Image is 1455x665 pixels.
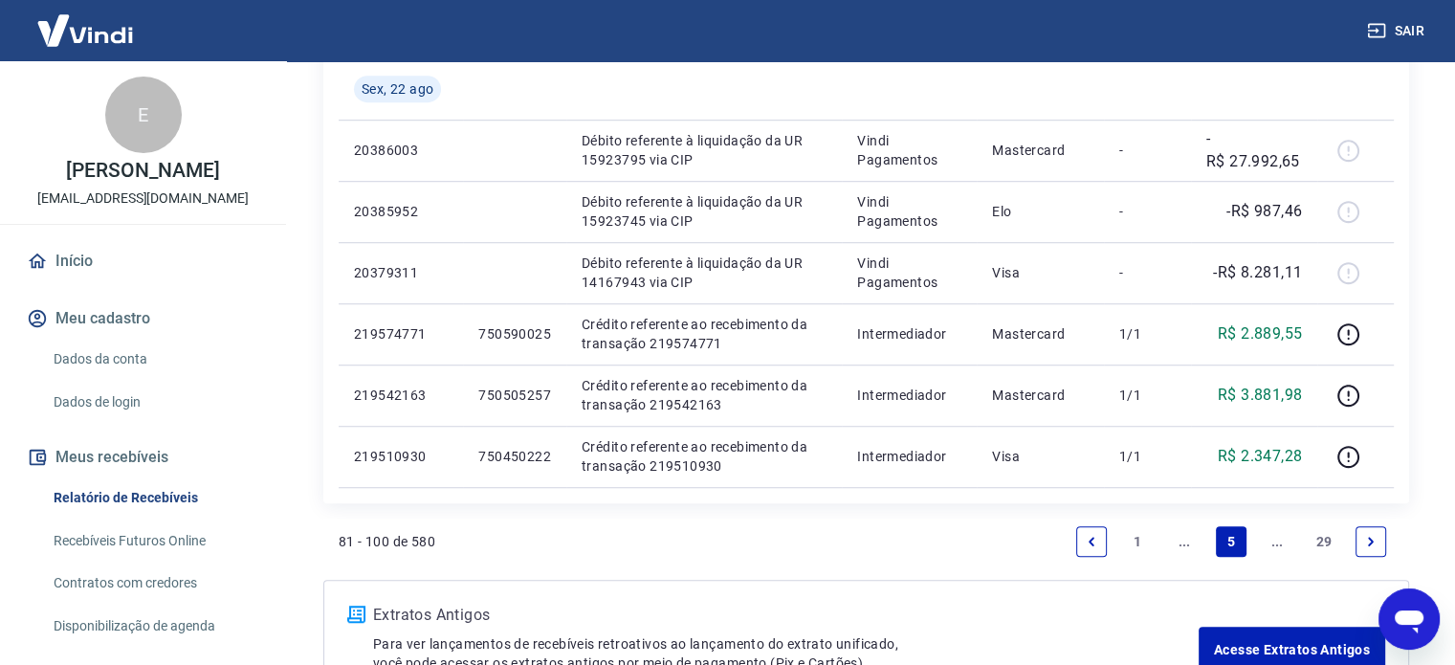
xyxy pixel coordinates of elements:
p: 81 - 100 de 580 [339,532,435,551]
p: Crédito referente ao recebimento da transação 219510930 [582,437,827,476]
a: Início [23,240,263,282]
p: Visa [992,263,1088,282]
iframe: Botão para abrir a janela de mensagens [1378,588,1440,650]
a: Dados da conta [46,340,263,379]
p: Intermediador [857,386,961,405]
p: 750590025 [478,324,551,344]
button: Sair [1363,13,1432,49]
p: - [1119,263,1176,282]
a: Dados de login [46,383,263,422]
a: Previous page [1076,526,1107,557]
p: 20385952 [354,202,448,221]
p: 1/1 [1119,386,1176,405]
p: Intermediador [857,324,961,344]
p: 750450222 [478,447,551,466]
img: Vindi [23,1,147,59]
button: Meus recebíveis [23,436,263,478]
p: Mastercard [992,141,1088,160]
p: R$ 3.881,98 [1218,384,1302,407]
a: Jump forward [1262,526,1292,557]
p: Débito referente à liquidação da UR 15923745 via CIP [582,192,827,231]
p: Mastercard [992,324,1088,344]
p: Débito referente à liquidação da UR 14167943 via CIP [582,254,827,292]
p: -R$ 8.281,11 [1213,261,1302,284]
p: - [1119,202,1176,221]
p: Crédito referente ao recebimento da transação 219542163 [582,376,827,414]
button: Meu cadastro [23,298,263,340]
a: Page 5 is your current page [1216,526,1246,557]
p: -R$ 987,46 [1226,200,1302,223]
p: 20386003 [354,141,448,160]
p: - [1119,141,1176,160]
p: 1/1 [1119,447,1176,466]
p: [EMAIL_ADDRESS][DOMAIN_NAME] [37,188,249,209]
a: Recebíveis Futuros Online [46,521,263,561]
a: Contratos com credores [46,564,263,603]
p: Débito referente à liquidação da UR 15923795 via CIP [582,131,827,169]
img: ícone [347,606,365,623]
p: Vindi Pagamentos [857,192,961,231]
p: Crédito referente ao recebimento da transação 219574771 [582,315,827,353]
a: Next page [1356,526,1386,557]
p: Intermediador [857,447,961,466]
p: 219542163 [354,386,448,405]
p: [PERSON_NAME] [66,161,219,181]
p: Vindi Pagamentos [857,254,961,292]
a: Page 1 [1123,526,1154,557]
a: Disponibilização de agenda [46,607,263,646]
p: 20379311 [354,263,448,282]
div: E [105,77,182,153]
p: 750505257 [478,386,551,405]
a: Relatório de Recebíveis [46,478,263,518]
p: 219574771 [354,324,448,344]
a: Jump backward [1169,526,1200,557]
p: Visa [992,447,1088,466]
ul: Pagination [1069,519,1394,565]
p: Mastercard [992,386,1088,405]
p: Elo [992,202,1088,221]
p: Extratos Antigos [373,604,1199,627]
a: Page 29 [1309,526,1340,557]
p: R$ 2.889,55 [1218,322,1302,345]
p: Vindi Pagamentos [857,131,961,169]
p: -R$ 27.992,65 [1206,127,1302,173]
p: R$ 2.347,28 [1218,445,1302,468]
span: Sex, 22 ago [362,79,433,99]
p: 1/1 [1119,324,1176,344]
p: 219510930 [354,447,448,466]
